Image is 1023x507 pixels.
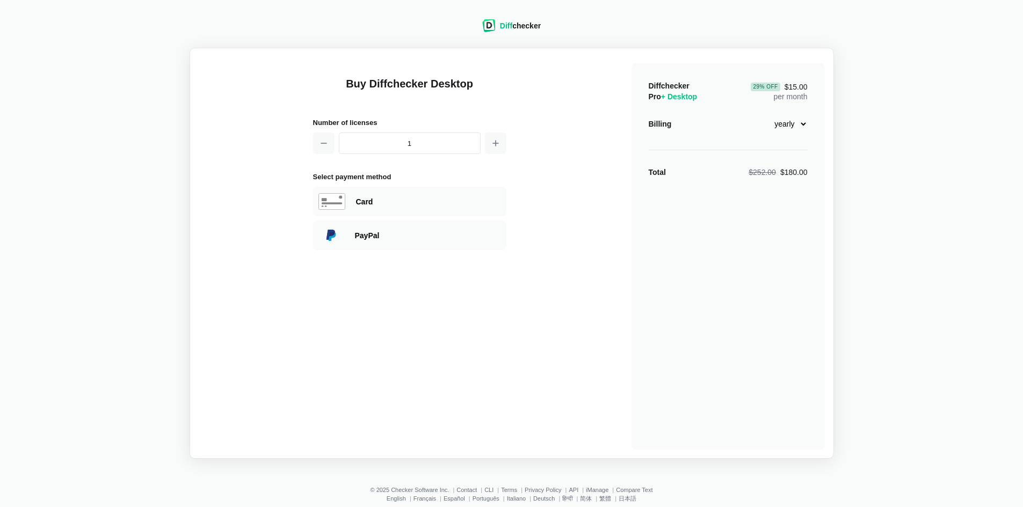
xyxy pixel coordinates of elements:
[562,495,572,502] a: हिन्दी
[484,487,494,493] a: CLI
[619,495,636,502] a: 日本語
[413,495,436,502] a: Français
[649,82,690,90] span: Diffchecker
[616,487,652,493] a: Compare Text
[580,495,592,502] a: 简体
[599,495,611,502] a: 繁體
[501,487,517,493] a: Terms
[751,83,807,91] span: $15.00
[456,487,477,493] a: Contact
[444,495,465,502] a: Español
[313,187,506,216] div: Paying with Card
[649,92,698,101] span: Pro
[586,487,608,493] a: iManage
[500,21,512,30] span: Diff
[507,495,526,502] a: Italiano
[370,487,456,493] li: © 2025 Checker Software Inc.
[387,495,406,502] a: English
[751,83,780,91] div: 29 % Off
[525,487,561,493] a: Privacy Policy
[355,230,501,241] div: Paying with PayPal
[751,80,807,102] div: per month
[313,117,506,128] h2: Number of licenses
[482,25,541,34] a: Diffchecker logoDiffchecker
[649,119,672,129] div: Billing
[313,76,506,104] h1: Buy Diffchecker Desktop
[569,487,578,493] a: API
[661,92,697,101] span: + Desktop
[356,196,501,207] div: Paying with Card
[533,495,555,502] a: Deutsch
[749,167,807,178] div: $180.00
[749,168,776,177] span: $252.00
[313,221,506,250] div: Paying with PayPal
[500,20,541,31] div: checker
[339,133,481,154] input: 1
[649,168,666,177] strong: Total
[313,171,506,182] h2: Select payment method
[473,495,499,502] a: Português
[482,19,496,32] img: Diffchecker logo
